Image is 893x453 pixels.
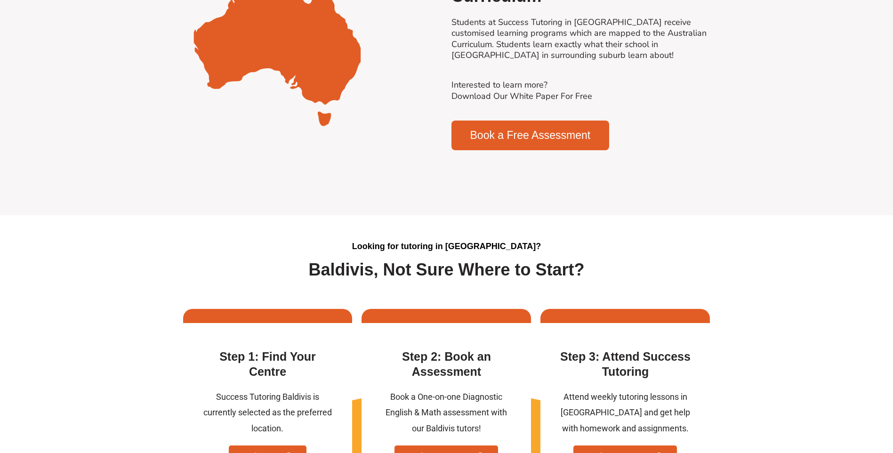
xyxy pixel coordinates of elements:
[451,16,707,61] a: Students at Success Tutoring in [GEOGRAPHIC_DATA] receive customised learning programs which are ...
[451,121,610,150] a: Book a Free Assessment
[380,349,512,380] h3: Step 2: Book an Assessment
[202,389,334,436] div: Success Tutoring Baldivis is currently selected as the preferred location.
[736,347,893,453] iframe: Chat Widget
[202,349,334,380] h3: Step 1: Find Your Centre
[559,349,691,380] h3: Step 3: Attend Success Tutoring
[470,130,591,141] span: Book a Free Assessment
[559,389,691,436] div: Attend weekly tutoring lessons in [GEOGRAPHIC_DATA] and get help with homework and assignments.​
[380,389,512,436] div: Book a One-on-one Diagnostic English & Math assessment with our Baldivis tutors!
[302,261,592,278] h1: Baldivis, Not Sure Where to Start?
[302,241,592,252] h2: Looking for tutoring in [GEOGRAPHIC_DATA]?
[451,79,592,101] a: Interested to learn more?Download Our White Paper For Free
